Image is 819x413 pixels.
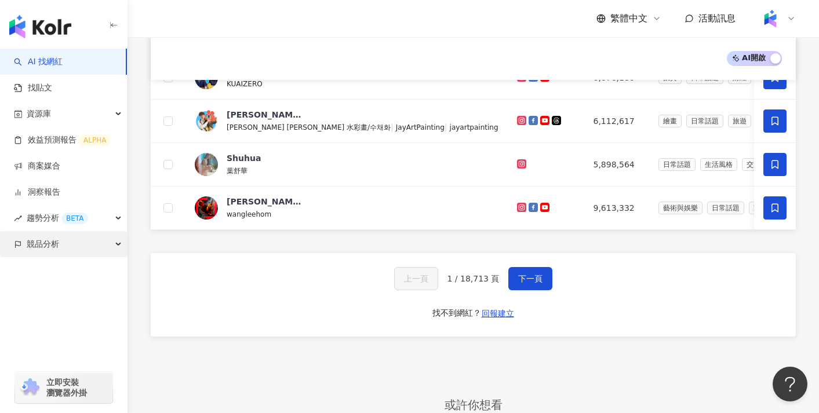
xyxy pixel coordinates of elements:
[481,304,515,323] button: 回報建立
[700,158,737,171] span: 生活風格
[728,115,751,127] span: 旅遊
[759,8,781,30] img: Kolr%20app%20icon%20%281%29.png
[14,56,63,68] a: searchAI 找網紅
[707,202,744,214] span: 日常話題
[15,372,112,403] a: chrome extension立即安裝 瀏覽器外掛
[396,123,445,131] span: JayArtPainting
[14,134,111,146] a: 效益預測報告ALPHA
[445,122,450,131] span: |
[658,158,696,171] span: 日常話題
[14,214,22,222] span: rise
[46,377,87,398] span: 立即安裝 瀏覽器外掛
[658,202,702,214] span: 藝術與娛樂
[227,109,302,120] div: [PERSON_NAME] [PERSON_NAME] Painting
[450,123,498,131] span: jayartpainting
[195,109,498,133] a: KOL Avatar[PERSON_NAME] [PERSON_NAME] Painting[PERSON_NAME] [PERSON_NAME] 水彩畫/수채화|JayArtPainting|...
[432,308,481,319] div: 找不到網紅？
[610,12,647,25] span: 繁體中文
[773,367,807,401] iframe: Help Scout Beacon - Open
[698,13,736,24] span: 活動訊息
[394,267,438,290] button: 上一頁
[27,205,88,231] span: 趨勢分析
[227,167,247,175] span: 葉舒華
[584,143,649,187] td: 5,898,564
[195,196,498,220] a: KOL Avatar[PERSON_NAME][PERSON_NAME]wangleehom
[658,115,682,127] span: 繪畫
[391,122,396,131] span: |
[195,152,498,177] a: KOL AvatarShuhua葉舒華
[9,15,71,38] img: logo
[195,153,218,176] img: KOL Avatar
[14,82,52,94] a: 找貼文
[195,109,218,133] img: KOL Avatar
[742,158,779,171] span: 交通工具
[27,231,59,257] span: 競品分析
[584,100,649,143] td: 6,112,617
[482,309,514,318] span: 回報建立
[518,274,543,283] span: 下一頁
[61,213,88,224] div: BETA
[749,202,772,214] span: 家庭
[227,210,271,218] span: wangleehom
[14,160,60,172] a: 商案媒合
[19,378,41,397] img: chrome extension
[686,115,723,127] span: 日常話題
[227,196,302,207] div: [PERSON_NAME][PERSON_NAME]
[584,187,649,230] td: 9,613,332
[447,274,500,283] span: 1 / 18,713 頁
[227,152,261,164] div: Shuhua
[508,267,552,290] button: 下一頁
[227,80,263,88] span: KUAIZERO
[14,187,60,198] a: 洞察報告
[227,123,391,131] span: [PERSON_NAME] [PERSON_NAME] 水彩畫/수채화
[195,196,218,220] img: KOL Avatar
[27,101,51,127] span: 資源庫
